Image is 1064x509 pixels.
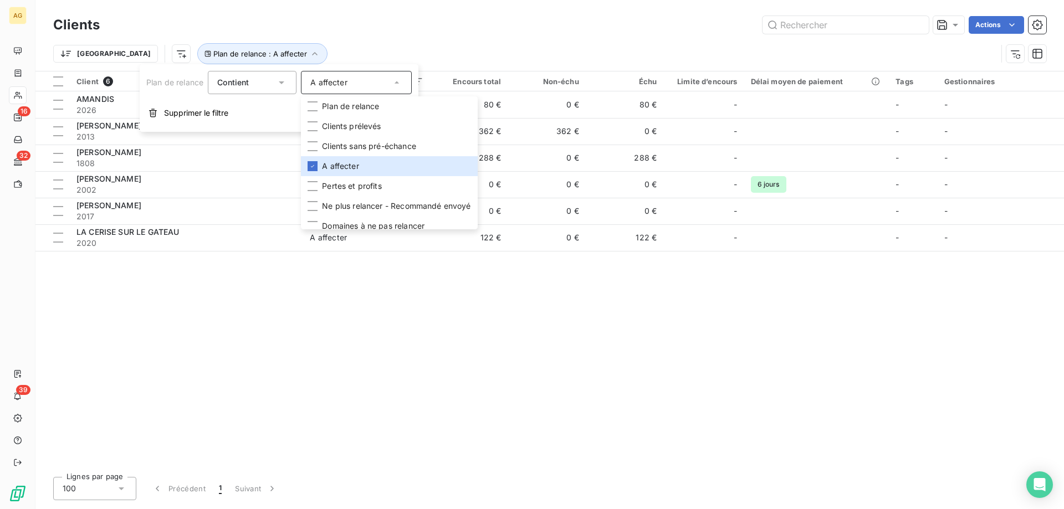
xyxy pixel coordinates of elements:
span: Ne plus relancer - Recommandé envoyé [322,200,470,212]
div: Échu [592,77,657,86]
td: 0 € [508,198,585,224]
h3: Clients [53,15,100,35]
span: 39 [16,385,30,395]
span: - [734,232,737,243]
div: Non-échu [514,77,579,86]
span: LA CERISE SUR LE GATEAU [76,227,179,236]
div: Délai moyen de paiement [751,77,883,86]
span: A affecter [322,161,359,172]
td: 122 € [586,224,663,251]
span: 6 [103,76,113,86]
span: - [944,233,948,242]
div: A affecter [310,232,347,243]
span: - [896,153,899,162]
span: 16 [18,106,30,116]
span: - [944,100,948,109]
td: 0 € [508,91,585,118]
button: Précédent [145,477,212,500]
span: - [896,233,899,242]
span: 2017 [76,211,296,222]
span: Clients prélevés [322,121,381,132]
button: Plan de relance : A affecter [197,43,328,64]
span: 2013 [76,131,296,142]
button: [GEOGRAPHIC_DATA] [53,45,158,63]
span: [PERSON_NAME] [76,147,141,157]
span: - [944,179,948,189]
button: Actions [969,16,1024,34]
td: 0 € [508,171,585,198]
img: Logo LeanPay [9,485,27,502]
span: - [734,205,737,217]
button: 1 [212,477,228,500]
span: - [944,206,948,215]
span: Supprimer le filtre [164,107,228,119]
div: A affecter [310,77,347,88]
span: AMANDIS [76,94,114,104]
span: Client [76,77,99,86]
span: Plan de relance : A affecter [213,49,307,58]
span: - [734,126,737,137]
td: 80 € [586,91,663,118]
span: - [734,152,737,163]
span: [PERSON_NAME] [76,174,141,183]
span: Pertes et profits [322,181,382,192]
span: 2002 [76,184,296,196]
td: 122 € [430,224,508,251]
input: Rechercher [763,16,929,34]
span: 32 [17,151,30,161]
div: Tags [896,77,930,86]
span: Domaines à ne pas relancer [322,220,424,232]
span: 1808 [76,158,296,169]
span: - [896,100,899,109]
span: - [734,99,737,110]
span: - [896,206,899,215]
td: 362 € [508,118,585,145]
td: 0 € [508,224,585,251]
span: Plan de relance [322,101,379,112]
td: 0 € [586,171,663,198]
td: 0 € [508,145,585,171]
span: Plan de relance [146,78,203,87]
span: - [944,153,948,162]
div: Gestionnaires [944,77,1057,86]
td: 288 € [586,145,663,171]
td: 0 € [586,118,663,145]
span: - [896,179,899,189]
span: 6 jours [751,176,786,193]
div: Limite d’encours [670,77,737,86]
button: Supprimer le filtre [140,101,418,125]
div: Encours total [437,77,501,86]
span: - [944,126,948,136]
div: AG [9,7,27,24]
span: 2026 [76,105,296,116]
div: Open Intercom Messenger [1026,471,1053,498]
button: Suivant [228,477,284,500]
span: - [734,179,737,190]
span: Clients sans pré-échance [322,141,416,152]
span: [PERSON_NAME] [76,200,141,210]
td: 80 € [430,91,508,118]
span: - [896,126,899,136]
td: 0 € [586,198,663,224]
span: 2020 [76,238,296,249]
span: 100 [63,483,76,494]
span: 1 [219,483,222,494]
span: Contient [217,78,249,87]
span: [PERSON_NAME] [76,121,141,130]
